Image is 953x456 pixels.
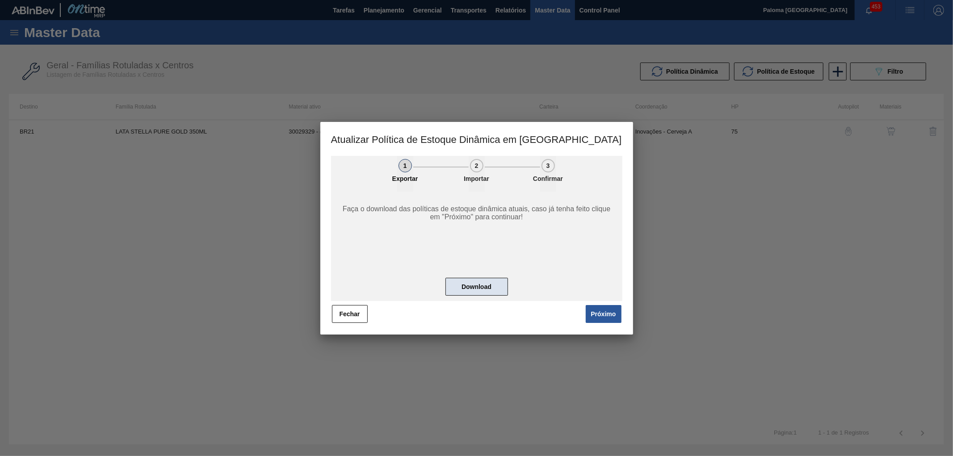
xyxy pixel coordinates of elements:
[320,122,633,156] h3: Atualizar Política de Estoque Dinâmica em [GEOGRAPHIC_DATA]
[454,175,499,182] p: Importar
[540,156,556,192] button: 3Confirmar
[399,159,412,172] div: 1
[397,156,413,192] button: 1Exportar
[383,175,428,182] p: Exportar
[341,205,612,221] span: Faça o download das políticas de estoque dinâmica atuais, caso já tenha feito clique em "Próximo"...
[469,156,485,192] button: 2Importar
[470,159,483,172] div: 2
[526,175,571,182] p: Confirmar
[445,278,508,296] button: Download
[542,159,555,172] div: 3
[586,305,621,323] button: Próximo
[332,305,368,323] button: Fechar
